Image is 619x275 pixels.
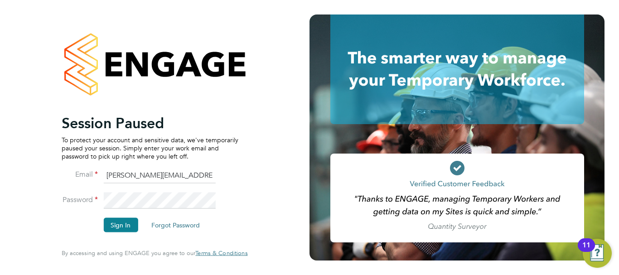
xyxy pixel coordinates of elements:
[103,218,138,232] button: Sign In
[195,249,247,257] span: Terms & Conditions
[195,250,247,257] a: Terms & Conditions
[62,170,98,179] label: Email
[62,195,98,205] label: Password
[582,245,590,257] div: 11
[62,249,247,257] span: By accessing and using ENGAGE you agree to our
[583,239,612,268] button: Open Resource Center, 11 new notifications
[144,218,207,232] button: Forgot Password
[103,167,215,183] input: Enter your work email...
[62,114,238,132] h2: Session Paused
[62,136,238,161] p: To protect your account and sensitive data, we've temporarily paused your session. Simply enter y...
